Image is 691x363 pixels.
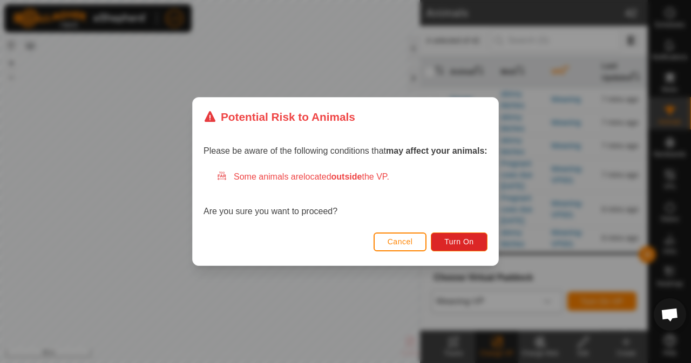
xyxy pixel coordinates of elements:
span: Turn On [445,237,474,246]
span: located the VP. [303,172,389,181]
span: Cancel [388,237,413,246]
strong: outside [331,172,362,181]
button: Cancel [374,232,427,251]
button: Turn On [431,232,487,251]
div: Potential Risk to Animals [204,108,355,125]
div: Open chat [654,298,686,331]
div: Are you sure you want to proceed? [204,170,487,218]
strong: may affect your animals: [386,146,487,155]
span: Please be aware of the following conditions that [204,146,487,155]
div: Some animals are [216,170,487,183]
